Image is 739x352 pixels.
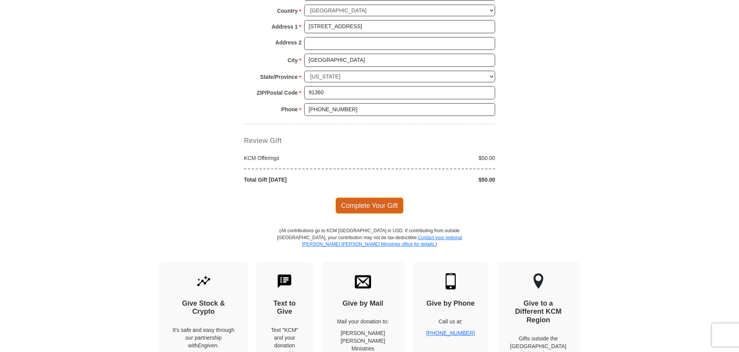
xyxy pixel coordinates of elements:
strong: Address 2 [275,37,301,48]
h4: Give by Mail [335,299,391,308]
img: other-region [533,273,544,289]
p: It's safe and easy through our partnership with [173,326,235,349]
div: Total Gift [DATE] [240,176,370,184]
h4: Give by Phone [426,299,475,308]
p: (All contributions go to KCM [GEOGRAPHIC_DATA] in USD. If contributing from outside [GEOGRAPHIC_D... [277,228,462,261]
span: Review Gift [244,137,282,145]
strong: State/Province [260,71,298,82]
strong: ZIP/Postal Code [257,87,298,98]
a: Contact your regional [PERSON_NAME] [PERSON_NAME] Ministries office for details. [302,235,462,247]
a: [PHONE_NUMBER] [426,330,475,336]
h4: Give to a Different KCM Region [510,299,567,325]
img: envelope.svg [355,273,371,289]
strong: Country [277,5,298,16]
span: Complete Your Gift [335,197,404,214]
strong: Phone [281,104,298,115]
img: text-to-give.svg [276,273,293,289]
p: Call us at: [426,318,475,325]
img: mobile.svg [443,273,459,289]
div: $50.00 [369,154,499,162]
strong: City [288,55,298,66]
div: KCM Offerings [240,154,370,162]
div: $50.00 [369,176,499,184]
i: Engiven. [198,342,219,349]
img: give-by-stock.svg [196,273,212,289]
strong: Address 1 [272,21,298,32]
h4: Text to Give [270,299,300,316]
h4: Give Stock & Crypto [173,299,235,316]
p: Mail your donation to: [335,318,391,325]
